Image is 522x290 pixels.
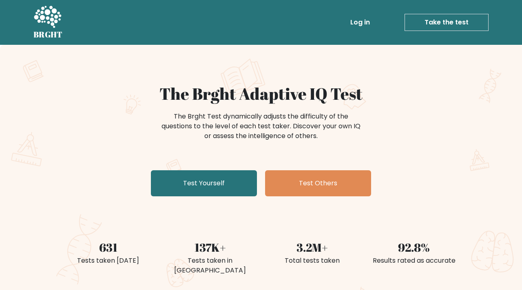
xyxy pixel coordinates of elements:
div: Tests taken in [GEOGRAPHIC_DATA] [164,256,256,275]
a: Test Yourself [151,170,257,196]
div: Total tests taken [266,256,358,266]
div: 3.2M+ [266,239,358,256]
h1: The Brght Adaptive IQ Test [62,84,460,103]
a: Test Others [265,170,371,196]
div: The Brght Test dynamically adjusts the difficulty of the questions to the level of each test take... [159,112,363,141]
div: 92.8% [368,239,460,256]
a: Take the test [405,14,489,31]
div: 631 [62,239,154,256]
a: Log in [347,14,373,31]
div: Results rated as accurate [368,256,460,266]
a: BRGHT [33,3,63,42]
h5: BRGHT [33,30,63,40]
div: Tests taken [DATE] [62,256,154,266]
div: 137K+ [164,239,256,256]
